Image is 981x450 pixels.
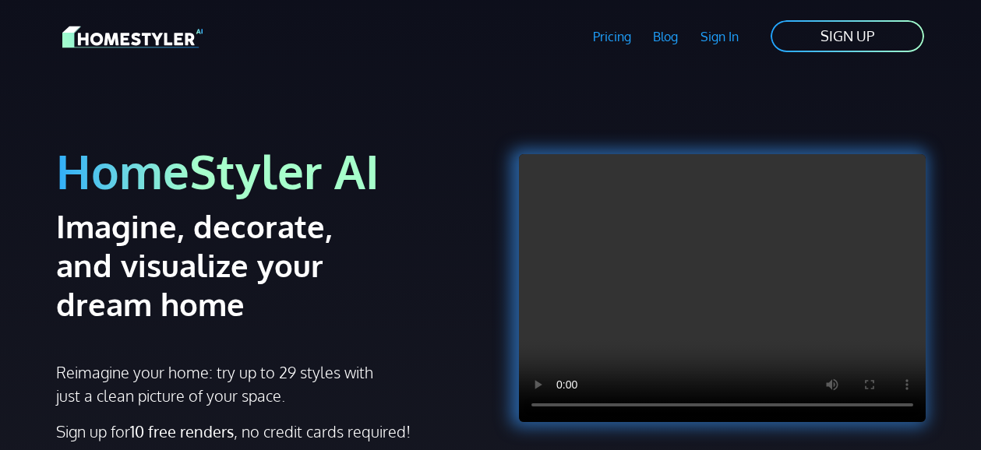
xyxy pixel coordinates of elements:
a: Blog [642,19,690,54]
h2: Imagine, decorate, and visualize your dream home [56,206,397,323]
a: Sign In [690,19,750,54]
h1: HomeStyler AI [56,142,482,200]
a: Pricing [581,19,642,54]
img: HomeStyler AI logo [62,23,203,51]
a: SIGN UP [769,19,926,54]
strong: 10 free renders [130,421,234,441]
p: Sign up for , no credit cards required! [56,420,482,443]
p: Reimagine your home: try up to 29 styles with just a clean picture of your space. [56,360,376,407]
